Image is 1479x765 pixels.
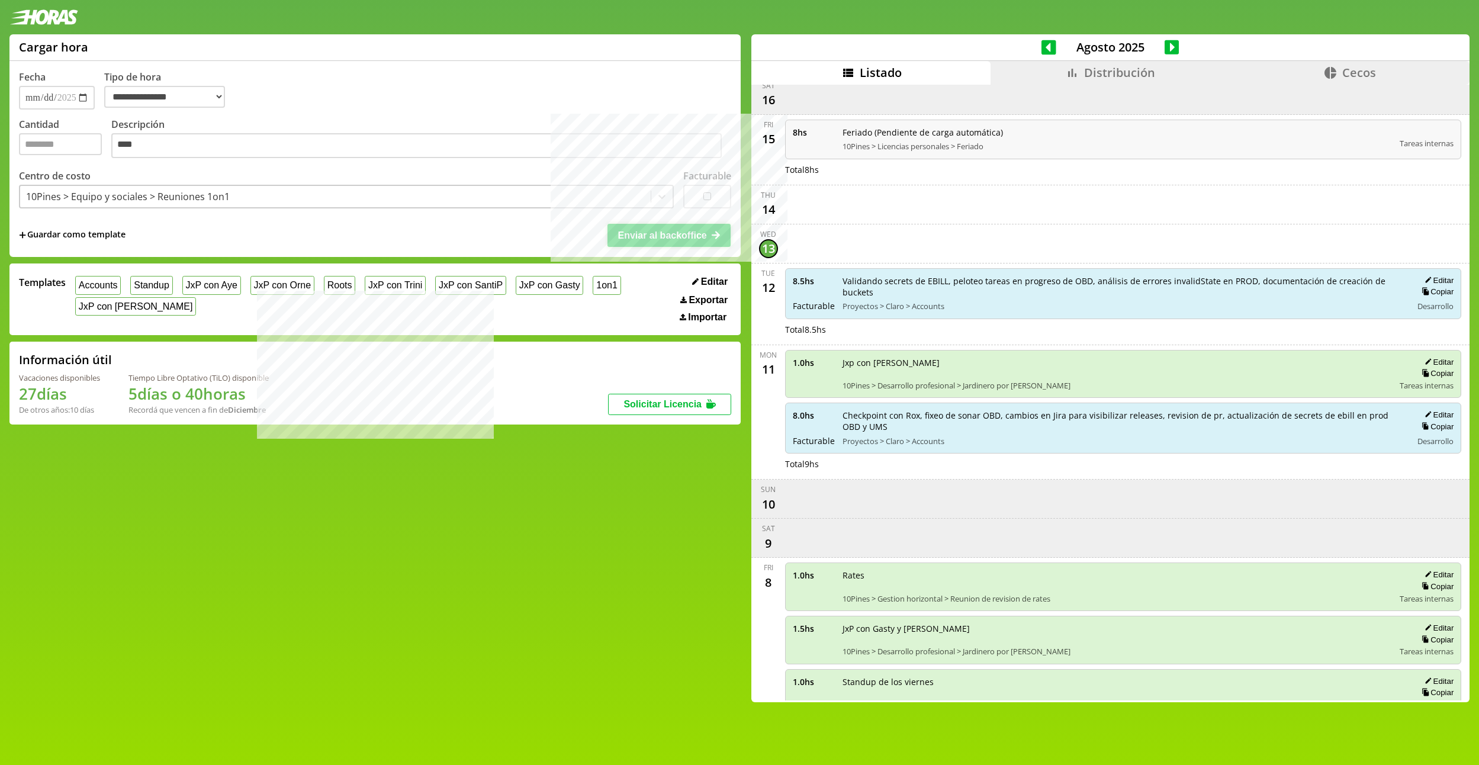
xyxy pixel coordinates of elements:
[860,65,902,81] span: Listado
[1418,422,1454,432] button: Copiar
[1421,357,1454,367] button: Editar
[759,278,778,297] div: 12
[762,81,775,91] div: Sat
[793,570,834,581] span: 1.0 hs
[607,224,731,246] button: Enviar al backoffice
[843,593,1392,604] span: 10Pines > Gestion horizontal > Reunion de revision de rates
[1417,436,1454,446] span: Desarrollo
[250,276,314,294] button: JxP con Orne
[793,676,834,687] span: 1.0 hs
[761,190,776,200] div: Thu
[843,646,1392,657] span: 10Pines > Desarrollo profesional > Jardinero por [PERSON_NAME]
[683,169,731,182] label: Facturable
[75,297,196,316] button: JxP con [PERSON_NAME]
[843,410,1404,432] span: Checkpoint con Rox, fixeo de sonar OBD, cambios en Jira para visibilizar releases, revision de pr...
[761,268,775,278] div: Tue
[182,276,241,294] button: JxP con Aye
[1418,581,1454,592] button: Copiar
[111,118,731,161] label: Descripción
[701,277,728,287] span: Editar
[130,276,172,294] button: Standup
[608,394,731,415] button: Solicitar Licencia
[1418,635,1454,645] button: Copiar
[761,484,776,494] div: Sun
[9,9,78,25] img: logotipo
[751,85,1470,701] div: scrollable content
[843,699,1392,710] span: 10Pines > Gestion horizontal > Standup semanal
[785,164,1462,175] div: Total 8 hs
[1084,65,1155,81] span: Distribución
[128,372,269,383] div: Tiempo Libre Optativo (TiLO) disponible
[1418,287,1454,297] button: Copiar
[19,383,100,404] h1: 27 días
[793,410,834,421] span: 8.0 hs
[759,494,778,513] div: 10
[793,435,834,446] span: Facturable
[516,276,583,294] button: JxP con Gasty
[843,141,1392,152] span: 10Pines > Licencias personales > Feriado
[1417,301,1454,311] span: Desarrollo
[1421,623,1454,633] button: Editar
[764,562,773,573] div: Fri
[793,275,834,287] span: 8.5 hs
[677,294,731,306] button: Exportar
[19,372,100,383] div: Vacaciones disponibles
[688,312,726,323] span: Importar
[19,276,66,289] span: Templates
[1342,65,1376,81] span: Cecos
[760,229,776,239] div: Wed
[1400,699,1454,710] span: Tareas internas
[785,324,1462,335] div: Total 8.5 hs
[593,276,620,294] button: 1on1
[843,380,1392,391] span: 10Pines > Desarrollo profesional > Jardinero por [PERSON_NAME]
[760,350,777,360] div: Mon
[1421,275,1454,285] button: Editar
[26,190,230,203] div: 10Pines > Equipo y sociales > Reuniones 1on1
[843,436,1404,446] span: Proyectos > Claro > Accounts
[843,301,1404,311] span: Proyectos > Claro > Accounts
[689,276,731,288] button: Editar
[19,404,100,415] div: De otros años: 10 días
[623,399,702,409] span: Solicitar Licencia
[365,276,426,294] button: JxP con Trini
[1421,570,1454,580] button: Editar
[843,127,1392,138] span: Feriado (Pendiente de carga automática)
[759,360,778,379] div: 11
[1421,410,1454,420] button: Editar
[759,130,778,149] div: 15
[759,573,778,592] div: 8
[1400,646,1454,657] span: Tareas internas
[104,86,225,108] select: Tipo de hora
[1418,368,1454,378] button: Copiar
[793,127,834,138] span: 8 hs
[435,276,506,294] button: JxP con SantiP
[843,676,1392,687] span: Standup de los viernes
[759,200,778,219] div: 14
[1400,593,1454,604] span: Tareas internas
[19,39,88,55] h1: Cargar hora
[689,295,728,306] span: Exportar
[1056,39,1165,55] span: Agosto 2025
[324,276,355,294] button: Roots
[128,404,269,415] div: Recordá que vencen a fin de
[793,623,834,634] span: 1.5 hs
[19,352,112,368] h2: Información útil
[228,404,266,415] b: Diciembre
[19,169,91,182] label: Centro de costo
[793,357,834,368] span: 1.0 hs
[618,230,706,240] span: Enviar al backoffice
[793,300,834,311] span: Facturable
[104,70,234,110] label: Tipo de hora
[785,458,1462,470] div: Total 9 hs
[128,383,269,404] h1: 5 días o 40 horas
[1418,687,1454,697] button: Copiar
[843,570,1392,581] span: Rates
[1421,676,1454,686] button: Editar
[759,533,778,552] div: 9
[19,229,126,242] span: +Guardar como template
[19,70,46,83] label: Fecha
[764,120,773,130] div: Fri
[1400,380,1454,391] span: Tareas internas
[759,239,778,258] div: 13
[762,523,775,533] div: Sat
